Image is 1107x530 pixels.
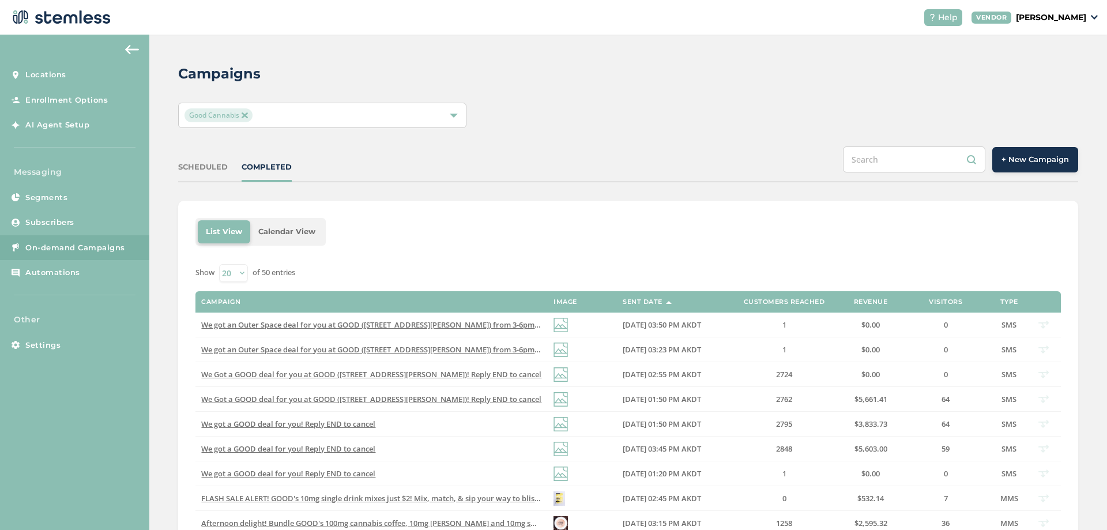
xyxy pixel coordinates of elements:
span: 1258 [776,518,792,528]
span: $5,603.00 [854,443,887,454]
label: $5,603.00 [848,444,894,454]
label: 08/28/2025 03:45 PM AKDT [623,444,721,454]
label: 0 [905,370,986,379]
span: 1 [782,319,786,330]
label: 09/01/2025 01:50 PM AKDT [623,394,721,404]
label: FLASH SALE ALERT! GOOD's 10mg single drink mixes just $2! Mix, match, & sip your way to bliss. Gr... [201,494,542,503]
label: Revenue [854,298,888,306]
h2: Campaigns [178,63,261,84]
span: SMS [1001,344,1016,355]
span: [DATE] 01:20 PM AKDT [623,468,701,479]
label: MMS [997,494,1021,503]
label: $0.00 [848,370,894,379]
span: Locations [25,69,66,81]
label: We got a GOOD deal for you! Reply END to cancel [201,469,542,479]
span: SMS [1001,419,1016,429]
span: $5,661.41 [854,394,887,404]
span: SMS [1001,319,1016,330]
span: Good Cannabis [184,108,252,122]
label: SMS [997,345,1021,355]
label: 09/04/2025 03:50 PM AKDT [623,320,721,330]
label: 09/04/2025 03:23 PM AKDT [623,345,721,355]
span: 1 [782,344,786,355]
label: 1 [732,469,836,479]
span: $0.00 [861,369,880,379]
span: 2724 [776,369,792,379]
label: 2724 [732,370,836,379]
span: SMS [1001,443,1016,454]
span: $0.00 [861,468,880,479]
span: We Got a GOOD deal for you at GOOD ([STREET_ADDRESS][PERSON_NAME])! Reply END to cancel [201,394,541,404]
span: 1 [782,468,786,479]
label: Type [1000,298,1018,306]
span: We got a GOOD deal for you! Reply END to cancel [201,443,375,454]
label: 7 [905,494,986,503]
span: We got a GOOD deal for you! Reply END to cancel [201,468,375,479]
label: of 50 entries [253,267,295,279]
label: 08/31/2025 01:50 PM AKDT [623,419,721,429]
span: MMS [1000,493,1018,503]
img: icon_down-arrow-small-66adaf34.svg [1091,15,1098,20]
label: We got a GOOD deal for you! Reply END to cancel [201,419,542,429]
label: 1 [732,345,836,355]
span: [DATE] 03:50 PM AKDT [623,319,701,330]
label: We got an Outer Space deal for you at GOOD (356 Old Steese Hwy) from 3-6pm Reply END to cancel [201,345,542,355]
img: icon-sort-1e1d7615.svg [666,301,672,304]
label: Sent Date [623,298,662,306]
label: 09/04/2025 02:55 PM AKDT [623,370,721,379]
label: 0 [905,320,986,330]
div: SCHEDULED [178,161,228,173]
span: $2,595.32 [854,518,887,528]
label: SMS [997,394,1021,404]
span: 0 [944,468,948,479]
span: Help [938,12,958,24]
label: 64 [905,394,986,404]
span: $0.00 [861,344,880,355]
span: SMS [1001,394,1016,404]
span: $0.00 [861,319,880,330]
img: icon-arrow-back-accent-c549486e.svg [125,45,139,54]
span: [DATE] 01:50 PM AKDT [623,419,701,429]
span: + New Campaign [1001,154,1069,166]
div: VENDOR [972,12,1011,24]
span: Afternoon delight! Bundle GOOD's 100mg cannabis coffee, 10mg [PERSON_NAME] and 10mg sweetener for... [201,518,1034,528]
label: We Got a GOOD deal for you at GOOD (356 Old Steese Hwy)! Reply END to cancel [201,370,542,379]
img: icon-img-d887fa0c.svg [553,417,568,431]
span: SMS [1001,468,1016,479]
span: [DATE] 02:55 PM AKDT [623,369,701,379]
label: $0.00 [848,345,894,355]
span: 36 [942,518,950,528]
iframe: Chat Widget [1049,475,1107,530]
label: 59 [905,444,986,454]
span: [DATE] 03:23 PM AKDT [623,344,701,355]
label: Campaign [201,298,240,306]
span: 2848 [776,443,792,454]
span: On-demand Campaigns [25,242,125,254]
img: icon-help-white-03924b79.svg [929,14,936,21]
label: 2848 [732,444,836,454]
span: We Got a GOOD deal for you at GOOD ([STREET_ADDRESS][PERSON_NAME])! Reply END to cancel [201,369,541,379]
label: MMS [997,518,1021,528]
label: 0 [732,494,836,503]
span: 0 [944,369,948,379]
span: Enrollment Options [25,95,108,106]
span: Subscribers [25,217,74,228]
label: SMS [997,320,1021,330]
label: 05/15/2025 02:45 PM AKDT [623,494,721,503]
span: 2762 [776,394,792,404]
span: [DATE] 01:50 PM AKDT [623,394,701,404]
p: [PERSON_NAME] [1016,12,1086,24]
span: [DATE] 03:45 PM AKDT [623,443,701,454]
span: $3,833.73 [854,419,887,429]
div: COMPLETED [242,161,292,173]
label: $2,595.32 [848,518,894,528]
label: 1258 [732,518,836,528]
label: We got a GOOD deal for you! Reply END to cancel [201,444,542,454]
li: List View [198,220,250,243]
label: 2762 [732,394,836,404]
label: 2795 [732,419,836,429]
img: logo-dark-0685b13c.svg [9,6,111,29]
span: AI Agent Setup [25,119,89,131]
label: Customers Reached [744,298,825,306]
